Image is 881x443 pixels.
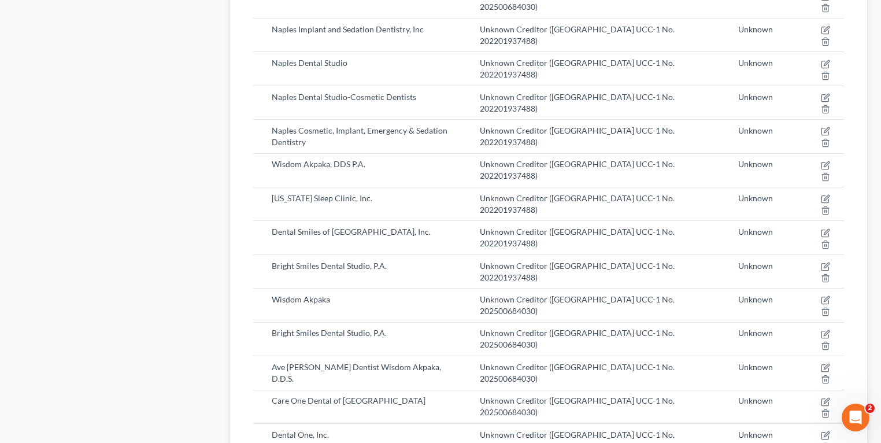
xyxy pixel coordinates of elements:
[272,227,431,237] span: Dental Smiles of [GEOGRAPHIC_DATA], Inc.
[738,328,773,338] span: Unknown
[272,430,329,440] span: Dental One, Inc.
[738,24,773,34] span: Unknown
[272,92,416,102] span: Naples Dental Studio-Cosmetic Dentists
[480,125,675,147] span: Unknown Creditor ([GEOGRAPHIC_DATA] UCC-1 No. 202201937488)
[738,159,773,169] span: Unknown
[738,125,773,135] span: Unknown
[738,58,773,68] span: Unknown
[738,261,773,271] span: Unknown
[480,227,675,248] span: Unknown Creditor ([GEOGRAPHIC_DATA] UCC-1 No. 202201937488)
[272,396,425,405] span: Care One Dental of [GEOGRAPHIC_DATA]
[738,362,773,372] span: Unknown
[272,294,330,304] span: Wisdom Akpaka
[272,193,372,203] span: [US_STATE] Sleep Clinic, Inc.
[738,92,773,102] span: Unknown
[480,362,675,383] span: Unknown Creditor ([GEOGRAPHIC_DATA] UCC-1 No. 202500684030)
[738,430,773,440] span: Unknown
[272,58,347,68] span: Naples Dental Studio
[865,404,875,413] span: 2
[272,24,424,34] span: Naples Implant and Sedation Dentistry, Inc
[272,362,441,383] span: Ave [PERSON_NAME] Dentist Wisdom Akpaka, D.D.S.
[272,261,387,271] span: Bright Smiles Dental Studio, P.A.
[272,125,447,147] span: Naples Cosmetic, Implant, Emergency & Sedation Dentistry
[272,328,387,338] span: Bright Smiles Dental Studio, P.A.
[480,92,675,113] span: Unknown Creditor ([GEOGRAPHIC_DATA] UCC-1 No. 202201937488)
[272,159,365,169] span: Wisdom Akpaka, DDS P.A.
[480,294,675,316] span: Unknown Creditor ([GEOGRAPHIC_DATA] UCC-1 No. 202500684030)
[738,294,773,304] span: Unknown
[480,328,675,349] span: Unknown Creditor ([GEOGRAPHIC_DATA] UCC-1 No. 202500684030)
[480,193,675,215] span: Unknown Creditor ([GEOGRAPHIC_DATA] UCC-1 No. 202201937488)
[738,193,773,203] span: Unknown
[738,396,773,405] span: Unknown
[738,227,773,237] span: Unknown
[480,159,675,180] span: Unknown Creditor ([GEOGRAPHIC_DATA] UCC-1 No. 202201937488)
[480,24,675,46] span: Unknown Creditor ([GEOGRAPHIC_DATA] UCC-1 No. 202201937488)
[480,58,675,79] span: Unknown Creditor ([GEOGRAPHIC_DATA] UCC-1 No. 202201937488)
[842,404,869,431] iframe: Intercom live chat
[480,261,675,282] span: Unknown Creditor ([GEOGRAPHIC_DATA] UCC-1 No. 202201937488)
[480,396,675,417] span: Unknown Creditor ([GEOGRAPHIC_DATA] UCC-1 No. 202500684030)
